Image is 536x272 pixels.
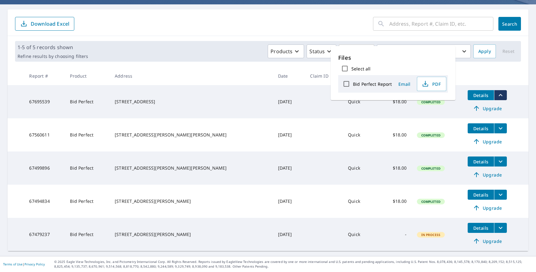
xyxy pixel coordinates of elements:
[110,67,273,85] th: Address
[471,204,503,212] span: Upgrade
[468,190,494,200] button: detailsBtn-67494834
[115,198,268,204] div: [STREET_ADDRESS][PERSON_NAME]
[271,48,292,55] p: Products
[494,123,507,133] button: filesDropdownBtn-67560611
[24,67,65,85] th: Report #
[468,203,507,213] a: Upgrade
[397,81,412,87] span: Email
[273,118,305,151] td: [DATE]
[471,138,503,145] span: Upgrade
[18,54,88,59] p: Refine results by choosing filters
[65,85,110,118] td: Bid Perfect
[115,165,268,171] div: [STREET_ADDRESS][PERSON_NAME][PERSON_NAME]
[65,118,110,151] td: Bid Perfect
[343,118,380,151] td: Quick
[418,199,444,204] span: Completed
[305,67,343,85] th: Claim ID
[389,15,493,33] input: Address, Report #, Claim ID, etc.
[471,159,490,165] span: Details
[478,48,491,55] span: Apply
[503,21,516,27] span: Search
[343,185,380,218] td: Quick
[273,85,305,118] td: [DATE]
[65,67,110,85] th: Product
[471,92,490,98] span: Details
[468,236,507,246] a: Upgrade
[468,136,507,146] a: Upgrade
[273,218,305,251] td: [DATE]
[115,231,268,238] div: [STREET_ADDRESS][PERSON_NAME]
[471,192,490,198] span: Details
[343,85,380,118] td: Quick
[268,44,304,58] button: Products
[494,190,507,200] button: filesDropdownBtn-67494834
[343,218,380,251] td: Quick
[380,151,412,185] td: $18.00
[31,20,69,27] p: Download Excel
[273,185,305,218] td: [DATE]
[273,151,305,185] td: [DATE]
[471,171,503,178] span: Upgrade
[24,185,65,218] td: 67494834
[24,218,65,251] td: 67479237
[351,66,370,72] label: Select all
[421,80,441,88] span: PDF
[24,85,65,118] td: 67695539
[339,44,374,58] button: Orgs
[471,105,503,112] span: Upgrade
[115,99,268,105] div: [STREET_ADDRESS]
[380,218,412,251] td: -
[468,170,507,180] a: Upgrade
[380,185,412,218] td: $18.00
[65,185,110,218] td: Bid Perfect
[54,259,533,269] p: © 2025 Eagle View Technologies, Inc. and Pictometry International Corp. All Rights Reserved. Repo...
[338,54,448,62] p: Files
[494,90,507,100] button: filesDropdownBtn-67695539
[471,237,503,245] span: Upgrade
[394,79,414,89] button: Email
[309,48,325,55] p: Status
[24,262,45,266] a: Privacy Policy
[418,233,444,237] span: In Process
[471,225,490,231] span: Details
[494,223,507,233] button: filesDropdownBtn-67479237
[18,44,88,51] p: 1-5 of 5 records shown
[273,67,305,85] th: Date
[65,151,110,185] td: Bid Perfect
[498,17,521,31] button: Search
[417,77,446,91] button: PDF
[468,157,494,167] button: detailsBtn-67499896
[468,123,494,133] button: detailsBtn-67560611
[3,262,23,266] a: Terms of Use
[380,118,412,151] td: $18.00
[468,223,494,233] button: detailsBtn-67479237
[418,166,444,171] span: Completed
[377,44,471,58] button: Last year
[418,100,444,104] span: Completed
[24,151,65,185] td: 67499896
[343,151,380,185] td: Quick
[353,81,392,87] label: Bid Perfect Report
[468,90,494,100] button: detailsBtn-67695539
[473,44,496,58] button: Apply
[494,157,507,167] button: filesDropdownBtn-67499896
[471,126,490,131] span: Details
[380,85,412,118] td: $18.00
[15,17,74,31] button: Download Excel
[115,132,268,138] div: [STREET_ADDRESS][PERSON_NAME][PERSON_NAME]
[3,262,45,266] p: |
[468,103,507,113] a: Upgrade
[307,44,336,58] button: Status
[24,118,65,151] td: 67560611
[65,218,110,251] td: Bid Perfect
[418,133,444,137] span: Completed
